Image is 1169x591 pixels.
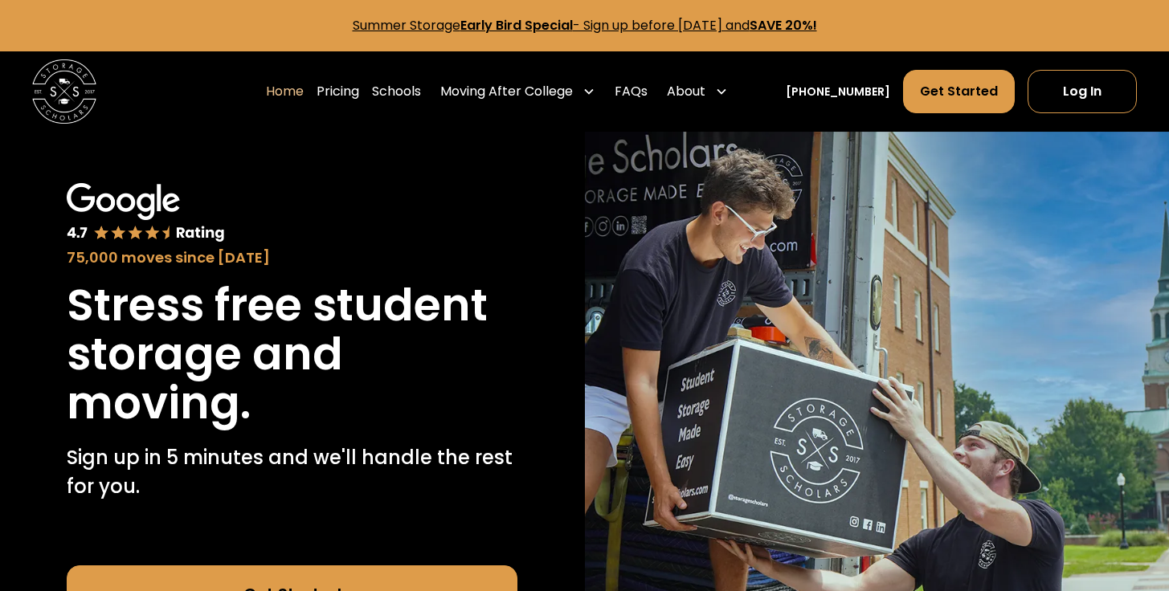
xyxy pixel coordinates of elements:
[460,16,573,35] strong: Early Bird Special
[32,59,96,124] img: Storage Scholars main logo
[903,70,1015,113] a: Get Started
[32,59,96,124] a: home
[67,183,224,243] img: Google 4.7 star rating
[667,82,705,101] div: About
[67,443,517,501] p: Sign up in 5 minutes and we'll handle the rest for you.
[266,69,304,114] a: Home
[67,247,517,268] div: 75,000 moves since [DATE]
[750,16,817,35] strong: SAVE 20%!
[440,82,573,101] div: Moving After College
[434,69,602,114] div: Moving After College
[660,69,734,114] div: About
[353,16,817,35] a: Summer StorageEarly Bird Special- Sign up before [DATE] andSAVE 20%!
[615,69,648,114] a: FAQs
[1028,70,1137,113] a: Log In
[786,84,890,100] a: [PHONE_NUMBER]
[317,69,359,114] a: Pricing
[372,69,421,114] a: Schools
[67,281,517,427] h1: Stress free student storage and moving.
